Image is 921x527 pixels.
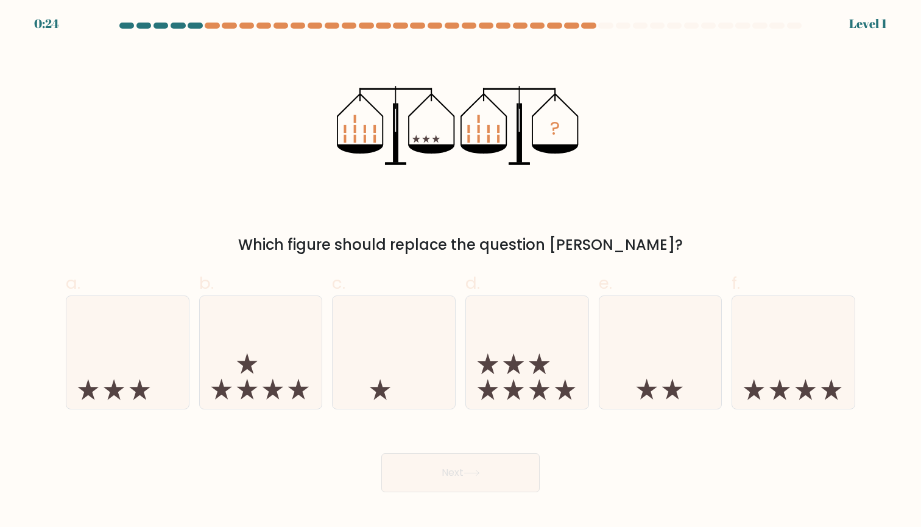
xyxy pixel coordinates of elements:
div: Which figure should replace the question [PERSON_NAME]? [73,234,848,256]
span: b. [199,271,214,295]
button: Next [381,453,540,492]
span: e. [599,271,612,295]
div: Level 1 [849,15,887,33]
div: 0:24 [34,15,59,33]
tspan: ? [550,115,560,141]
span: d. [465,271,480,295]
span: f. [732,271,740,295]
span: a. [66,271,80,295]
span: c. [332,271,345,295]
